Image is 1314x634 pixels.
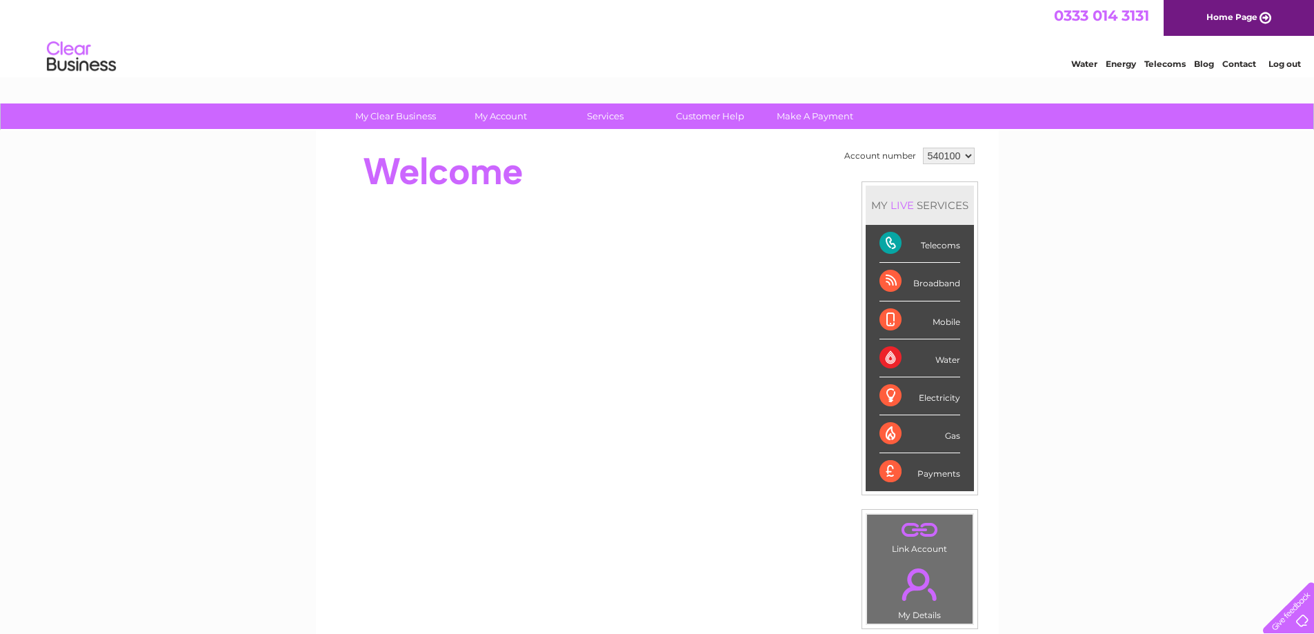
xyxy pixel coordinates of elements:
[1222,59,1256,69] a: Contact
[1054,7,1149,24] a: 0333 014 3131
[1106,59,1136,69] a: Energy
[879,339,960,377] div: Water
[444,103,557,129] a: My Account
[758,103,872,129] a: Make A Payment
[1144,59,1186,69] a: Telecoms
[879,453,960,491] div: Payments
[879,225,960,263] div: Telecoms
[548,103,662,129] a: Services
[866,557,973,624] td: My Details
[866,514,973,557] td: Link Account
[870,560,969,608] a: .
[339,103,452,129] a: My Clear Business
[1071,59,1097,69] a: Water
[888,199,917,212] div: LIVE
[653,103,767,129] a: Customer Help
[46,36,117,78] img: logo.png
[1194,59,1214,69] a: Blog
[879,263,960,301] div: Broadband
[332,8,984,67] div: Clear Business is a trading name of Verastar Limited (registered in [GEOGRAPHIC_DATA] No. 3667643...
[879,301,960,339] div: Mobile
[866,186,974,225] div: MY SERVICES
[879,377,960,415] div: Electricity
[841,144,919,168] td: Account number
[1268,59,1301,69] a: Log out
[870,518,969,542] a: .
[879,415,960,453] div: Gas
